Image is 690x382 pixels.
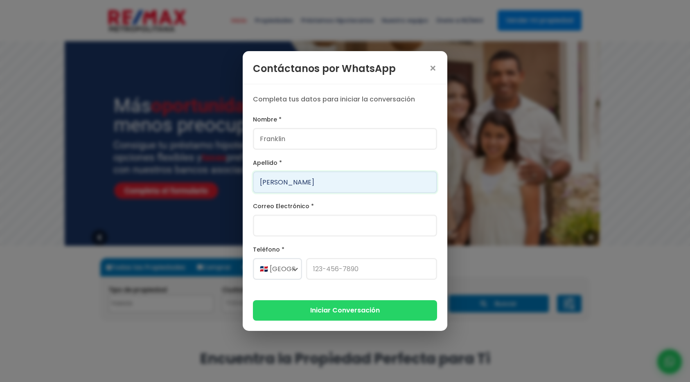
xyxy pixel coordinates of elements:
[253,115,437,125] label: Nombre *
[253,201,437,211] label: Correo Electrónico *
[253,94,437,104] p: Completa tus datos para iniciar la conversación
[306,258,437,280] input: 123-456-7890
[253,300,437,320] button: Iniciar Conversación
[253,158,437,168] label: Apellido *
[253,61,396,76] h3: Contáctanos por WhatsApp
[253,245,437,255] label: Teléfono *
[429,63,437,74] span: ×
